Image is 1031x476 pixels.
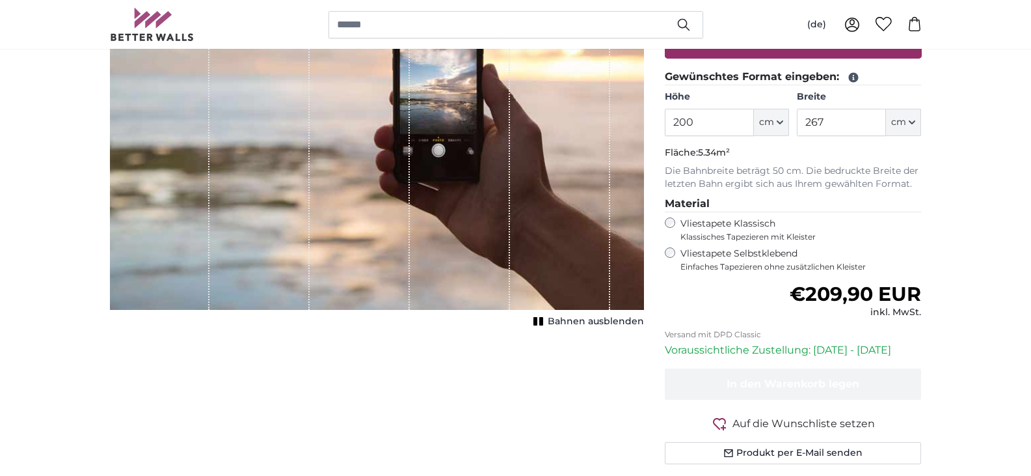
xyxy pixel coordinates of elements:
[548,315,644,328] span: Bahnen ausblenden
[680,262,922,272] span: Einfaches Tapezieren ohne zusätzlichen Kleister
[665,69,922,85] legend: Gewünschtes Format eingeben:
[790,306,921,319] div: inkl. MwSt.
[665,147,922,160] p: Fläche:
[732,416,875,432] span: Auf die Wunschliste setzen
[886,109,921,136] button: cm
[529,313,644,331] button: Bahnen ausblenden
[680,247,922,272] label: Vliestapete Selbstklebend
[698,147,730,158] span: 5.34m²
[665,369,922,400] button: In den Warenkorb legen
[680,217,911,242] label: Vliestapete Klassisch
[665,165,922,191] p: Die Bahnbreite beträgt 50 cm. Die bedruckte Breite der letzten Bahn ergibt sich aus Ihrem gewählt...
[665,343,922,358] p: Voraussichtliche Zustellung: [DATE] - [DATE]
[790,282,921,306] span: €209,90 EUR
[797,13,837,36] button: (de)
[665,91,789,104] label: Höhe
[665,329,922,340] p: Versand mit DPD Classic
[754,109,789,136] button: cm
[727,378,859,390] span: In den Warenkorb legen
[891,116,906,129] span: cm
[680,232,911,242] span: Klassisches Tapezieren mit Kleister
[110,8,194,41] img: Betterwalls
[797,91,921,104] label: Breite
[665,415,922,432] button: Auf die Wunschliste setzen
[759,116,774,129] span: cm
[665,196,922,212] legend: Material
[665,442,922,464] button: Produkt per E-Mail senden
